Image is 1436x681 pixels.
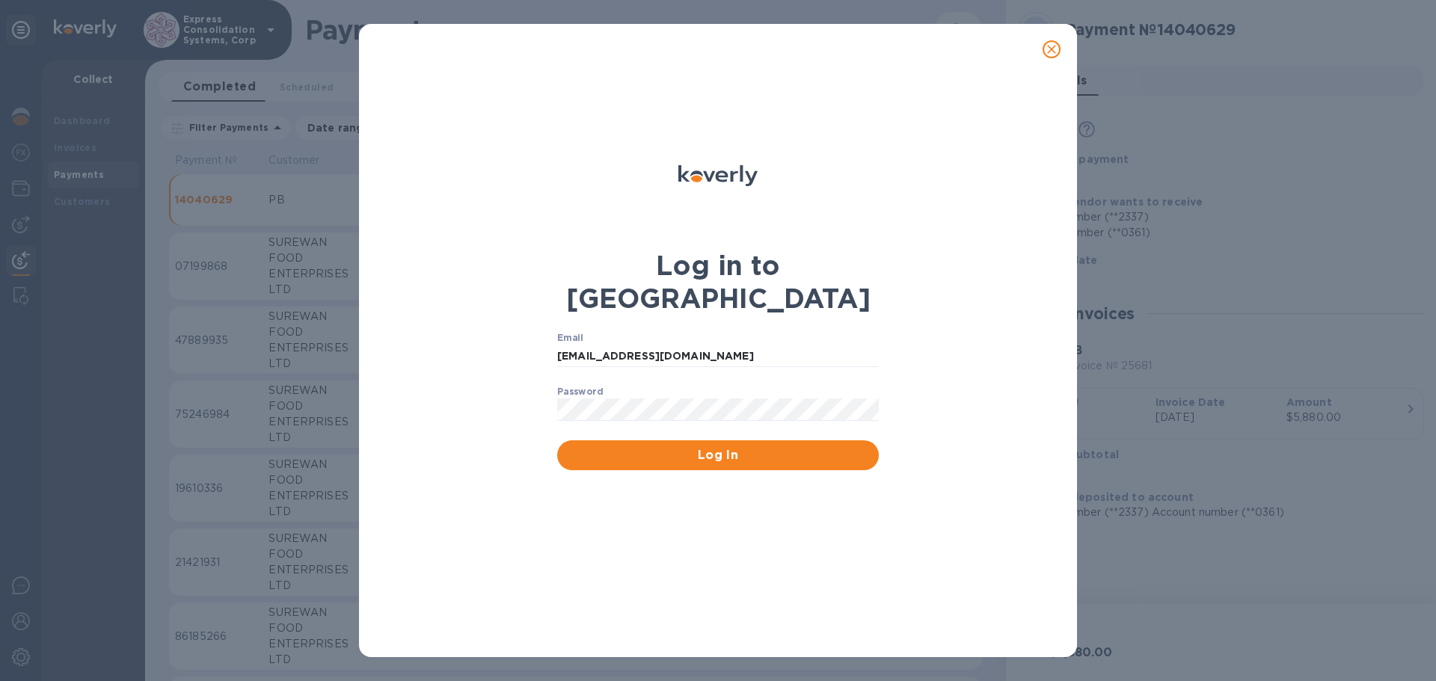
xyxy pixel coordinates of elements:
[569,446,867,464] span: Log In
[557,334,583,343] label: Email
[557,345,879,367] input: Email
[566,249,871,315] b: Log in to [GEOGRAPHIC_DATA]
[1034,31,1070,67] button: close
[678,165,758,186] img: Koverly
[557,440,879,470] button: Log In
[557,388,603,397] label: Password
